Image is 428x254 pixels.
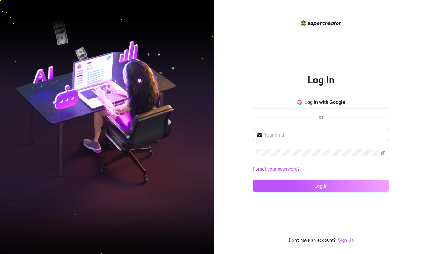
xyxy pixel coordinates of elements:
[264,131,386,139] input: Your email
[253,96,389,108] button: Log in with Google
[319,114,323,120] span: or
[338,237,354,243] a: Sign Up
[253,166,300,172] a: Forgot your password?
[314,183,328,189] span: Log in
[308,74,334,87] h2: Log In
[253,166,389,173] a: Forgot your password?
[381,150,386,155] span: eye-invisible
[253,180,389,192] button: Log in
[301,20,341,26] img: logo-BBDzfeDw.svg
[304,99,345,105] span: Log in with Google
[338,237,354,244] a: Sign Up
[289,237,336,244] span: Don't have an account?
